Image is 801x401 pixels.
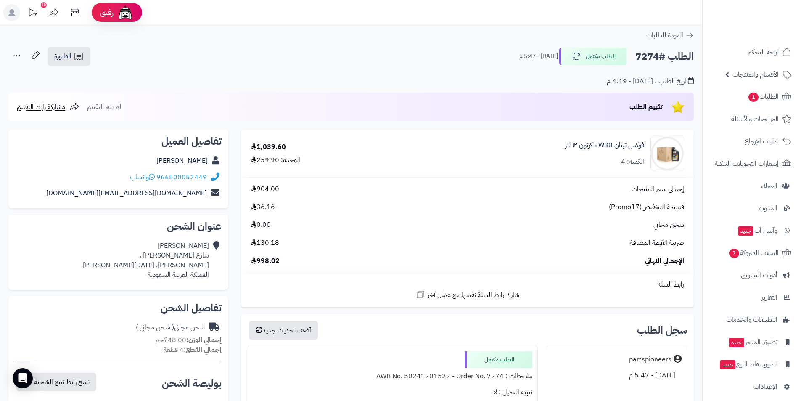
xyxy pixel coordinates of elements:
[726,314,777,326] span: التطبيقات والخدمات
[117,4,134,21] img: ai-face.png
[100,8,114,18] span: رفيق
[251,142,286,152] div: 1,039.60
[17,102,79,112] a: مشاركة رابط التقييم
[719,359,777,370] span: تطبيق نقاط البيع
[156,156,208,166] a: [PERSON_NAME]
[761,180,777,192] span: العملاء
[737,225,777,236] span: وآتس آب
[164,345,222,355] small: 4 قطعة
[646,30,683,40] span: العودة للطلبات
[253,384,532,401] div: تنبيه العميل : لا
[251,256,280,266] span: 998.02
[651,137,684,170] img: 1703606446-IMG_7668-90x90.jpeg
[251,202,278,212] span: -36.16
[428,290,519,300] span: شارك رابط السلة نفسها مع عميل آخر
[729,248,740,258] span: 7
[415,289,519,300] a: شارك رابط السلة نفسها مع عميل آخر
[46,188,207,198] a: [DOMAIN_NAME][EMAIL_ADDRESS][DOMAIN_NAME]
[708,131,796,151] a: طلبات الإرجاع
[708,310,796,330] a: التطبيقات والخدمات
[251,184,279,194] span: 904.00
[253,368,532,385] div: ملاحظات : AWB No. 50241201522 - Order No. 7274
[744,11,793,29] img: logo-2.png
[552,367,682,384] div: [DATE] - 5:47 م
[753,381,777,393] span: الإعدادات
[251,220,271,230] span: 0.00
[249,321,318,340] button: أضف تحديث جديد
[708,109,796,129] a: المراجعات والأسئلة
[708,198,796,218] a: المدونة
[130,172,155,182] a: واتساب
[16,373,96,391] button: نسخ رابط تتبع الشحنة
[41,2,47,8] div: 10
[519,52,558,61] small: [DATE] - 5:47 م
[731,113,779,125] span: المراجعات والأسئلة
[22,4,43,23] a: تحديثات المنصة
[748,91,779,103] span: الطلبات
[15,303,222,313] h2: تفاصيل الشحن
[708,220,796,241] a: وآتس آبجديد
[87,102,121,112] span: لم يتم التقييم
[728,247,779,259] span: السلات المتروكة
[559,48,627,65] button: الطلب مكتمل
[609,202,684,212] span: قسيمة التخفيض(Promo17)
[708,176,796,196] a: العملاء
[15,221,222,231] h2: عنوان الشحن
[251,238,279,248] span: 130.18
[708,42,796,62] a: لوحة التحكم
[708,265,796,285] a: أدوات التسويق
[15,136,222,146] h2: تفاصيل العميل
[632,184,684,194] span: إجمالي سعر المنتجات
[708,354,796,374] a: تطبيق نقاط البيعجديد
[738,226,753,236] span: جديد
[728,336,777,348] span: تطبيق المتجر
[34,377,90,387] span: نسخ رابط تتبع الشحنة
[729,338,744,347] span: جديد
[748,92,759,102] span: 1
[244,280,690,289] div: رابط السلة
[565,141,644,150] a: فوكس تيتان 5W30 كرتون ١٢ لتر
[184,345,222,355] strong: إجمالي القطع:
[748,46,779,58] span: لوحة التحكم
[621,157,644,167] div: الكمية: 4
[630,238,684,248] span: ضريبة القيمة المضافة
[708,243,796,263] a: السلات المتروكة7
[629,102,663,112] span: تقييم الطلب
[708,154,796,174] a: إشعارات التحويلات البنكية
[646,30,694,40] a: العودة للطلبات
[761,292,777,303] span: التقارير
[637,325,687,335] h3: سجل الطلب
[162,378,222,388] h2: بوليصة الشحن
[635,48,694,65] h2: الطلب #7274
[607,77,694,86] div: تاريخ الطلب : [DATE] - 4:19 م
[83,241,209,279] div: [PERSON_NAME] شارع [PERSON_NAME] ، [PERSON_NAME]، [DATE][PERSON_NAME] المملكة العربية السعودية
[708,332,796,352] a: تطبيق المتجرجديد
[715,158,779,170] span: إشعارات التحويلات البنكية
[708,377,796,397] a: الإعدادات
[629,355,671,364] div: partspioneers
[720,360,735,369] span: جديد
[136,323,205,332] div: شحن مجاني
[708,287,796,308] a: التقارير
[186,335,222,345] strong: إجمالي الوزن:
[48,47,90,66] a: الفاتورة
[745,135,779,147] span: طلبات الإرجاع
[13,368,33,388] div: Open Intercom Messenger
[759,202,777,214] span: المدونة
[741,269,777,281] span: أدوات التسويق
[708,87,796,107] a: الطلبات1
[155,335,222,345] small: 48.00 كجم
[465,351,532,368] div: الطلب مكتمل
[251,155,300,165] div: الوحدة: 259.90
[54,51,71,61] span: الفاتورة
[645,256,684,266] span: الإجمالي النهائي
[732,69,779,80] span: الأقسام والمنتجات
[136,322,174,332] span: ( شحن مجاني )
[156,172,207,182] a: 966500052449
[17,102,65,112] span: مشاركة رابط التقييم
[653,220,684,230] span: شحن مجاني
